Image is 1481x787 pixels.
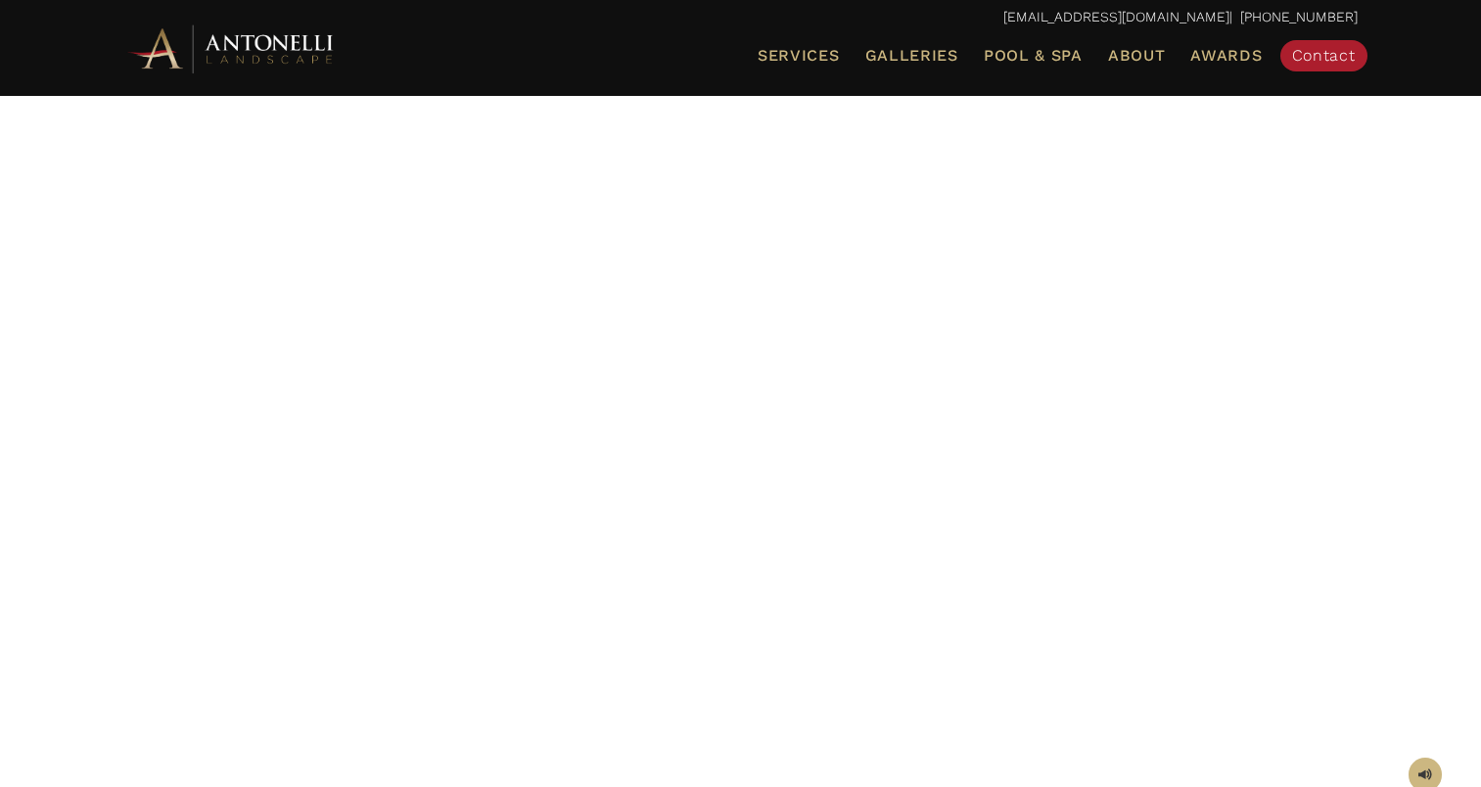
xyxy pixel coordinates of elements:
span: Galleries [865,46,958,65]
a: Contact [1280,40,1367,71]
span: Contact [1292,46,1356,65]
a: About [1100,43,1174,69]
a: Awards [1182,43,1270,69]
span: Services [758,48,840,64]
a: [EMAIL_ADDRESS][DOMAIN_NAME] [1003,9,1229,24]
span: Pool & Spa [984,46,1083,65]
a: Galleries [857,43,966,69]
a: Pool & Spa [976,43,1090,69]
img: Antonelli Horizontal Logo [124,22,340,75]
span: About [1108,48,1166,64]
p: | [PHONE_NUMBER] [124,5,1358,30]
a: Services [750,43,848,69]
span: Awards [1190,46,1262,65]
